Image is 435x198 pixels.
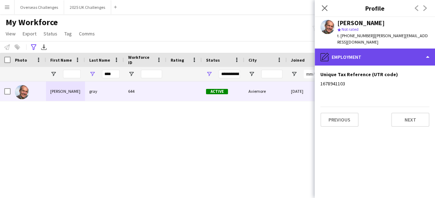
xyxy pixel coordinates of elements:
[315,4,435,13] h3: Profile
[291,71,297,77] button: Open Filter Menu
[89,71,96,77] button: Open Filter Menu
[206,71,212,77] button: Open Filter Menu
[46,81,85,101] div: [PERSON_NAME]
[15,0,64,14] button: Overseas Challenges
[206,89,228,94] span: Active
[128,71,134,77] button: Open Filter Menu
[63,70,81,78] input: First Name Filter Input
[6,30,16,37] span: View
[44,30,57,37] span: Status
[141,70,162,78] input: Workforce ID Filter Input
[337,33,428,45] span: | [PERSON_NAME][EMAIL_ADDRESS][DOMAIN_NAME]
[15,85,29,99] img: duncan gray
[40,43,48,51] app-action-btn: Export XLSX
[342,27,359,32] span: Not rated
[248,71,255,77] button: Open Filter Menu
[337,20,385,26] div: [PERSON_NAME]
[337,33,374,38] span: t. [PHONE_NUMBER]
[79,30,95,37] span: Comms
[64,30,72,37] span: Tag
[20,29,39,38] a: Export
[206,57,220,63] span: Status
[248,57,257,63] span: City
[171,57,184,63] span: Rating
[6,17,58,28] span: My Workforce
[261,70,282,78] input: City Filter Input
[64,0,111,14] button: 2025 UK Challenges
[291,57,305,63] span: Joined
[102,70,120,78] input: Last Name Filter Input
[50,57,72,63] span: First Name
[50,71,57,77] button: Open Filter Menu
[320,80,429,87] div: 1678941103
[315,49,435,66] div: Employment
[391,113,429,127] button: Next
[128,55,154,65] span: Workforce ID
[320,113,359,127] button: Previous
[76,29,98,38] a: Comms
[23,30,36,37] span: Export
[29,43,38,51] app-action-btn: Advanced filters
[124,81,166,101] div: 644
[85,81,124,101] div: gray
[244,81,287,101] div: Aviemore
[3,29,18,38] a: View
[287,81,329,101] div: [DATE]
[304,70,325,78] input: Joined Filter Input
[89,57,110,63] span: Last Name
[15,57,27,63] span: Photo
[62,29,75,38] a: Tag
[320,71,398,78] h3: Unique Tax Reference (UTR code)
[41,29,60,38] a: Status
